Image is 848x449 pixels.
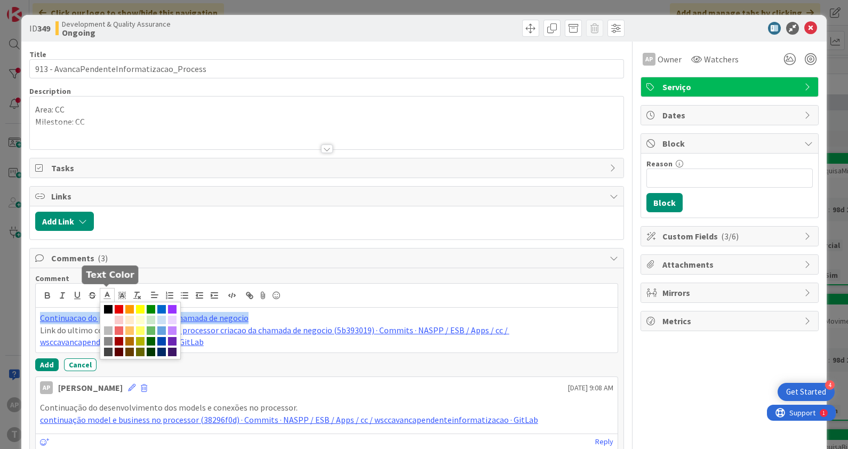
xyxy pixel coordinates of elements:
button: Cancel [64,358,97,371]
p: Link do ultimo commit [40,324,614,348]
button: Add [35,358,59,371]
div: AP [40,381,53,394]
a: Continuacao do processor criacao da chamada de negocio (5b393019) · Commits · NASPP / ESB / Apps ... [40,325,509,348]
span: Dates [662,109,799,122]
b: Ongoing [62,28,171,37]
span: ( 3/6 ) [721,231,739,242]
span: Watchers [704,53,739,66]
span: Links [51,190,605,203]
span: Mirrors [662,286,799,299]
div: 4 [825,380,835,390]
div: Get Started [786,387,826,397]
a: Continuacao do processor criacao da chamada de negocio [40,312,249,323]
span: [DATE] 9:08 AM [568,382,613,394]
button: Add Link [35,212,94,231]
div: Open Get Started checklist, remaining modules: 4 [778,383,835,401]
span: Metrics [662,315,799,327]
a: continuação model e business no processor (38296f0d) · Commits · NASPP / ESB / Apps / cc / wsccav... [40,414,538,425]
span: Comments [51,252,605,264]
div: 1 [55,4,58,13]
span: Block [662,137,799,150]
span: Owner [658,53,682,66]
h5: Text Color [86,270,134,280]
span: Development & Quality Assurance [62,20,171,28]
span: ( 3 ) [98,253,108,263]
span: Attachments [662,258,799,271]
a: Reply [595,435,613,448]
p: Area: CC [35,103,619,116]
input: type card name here... [29,59,625,78]
span: Tasks [51,162,605,174]
p: Continuação do desenvolvimento dos models e conexões no processor. [40,402,614,414]
span: Custom Fields [662,230,799,243]
span: ID [29,22,50,35]
button: Block [646,193,683,212]
p: Milestone: CC [35,116,619,128]
span: Serviço [662,81,799,93]
span: Support [22,2,49,14]
b: 349 [37,23,50,34]
span: Comment [35,274,69,283]
label: Reason [646,159,673,169]
div: [PERSON_NAME] [58,381,123,394]
div: AP [643,53,655,66]
label: Title [29,50,46,59]
span: Description [29,86,71,96]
